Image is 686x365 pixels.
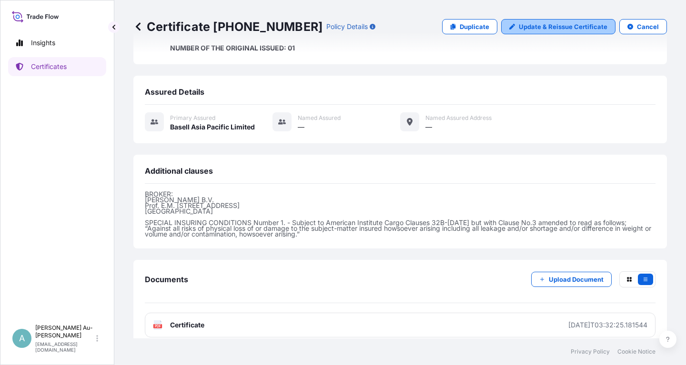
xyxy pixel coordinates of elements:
[531,272,612,287] button: Upload Document
[425,114,492,122] span: Named Assured Address
[31,38,55,48] p: Insights
[8,57,106,76] a: Certificates
[145,166,213,176] span: Additional clauses
[170,114,215,122] span: Primary assured
[442,19,497,34] a: Duplicate
[35,341,94,353] p: [EMAIL_ADDRESS][DOMAIN_NAME]
[170,320,204,330] span: Certificate
[637,22,659,31] p: Cancel
[425,122,432,132] span: —
[501,19,615,34] a: Update & Reissue Certificate
[298,122,304,132] span: —
[155,325,161,328] text: PDF
[133,19,323,34] p: Certificate [PHONE_NUMBER]
[549,275,604,284] p: Upload Document
[571,348,610,355] a: Privacy Policy
[145,275,188,284] span: Documents
[8,33,106,52] a: Insights
[519,22,607,31] p: Update & Reissue Certificate
[298,114,341,122] span: Named Assured
[145,87,204,97] span: Assured Details
[145,191,656,237] p: BROKER: [PERSON_NAME] B.V. Prof. E.M. [STREET_ADDRESS] [GEOGRAPHIC_DATA] SPECIAL INSURING CONDITI...
[326,22,368,31] p: Policy Details
[145,313,656,337] a: PDFCertificate[DATE]T03:32:25.181544
[619,19,667,34] button: Cancel
[31,62,67,71] p: Certificates
[617,348,656,355] a: Cookie Notice
[460,22,489,31] p: Duplicate
[568,320,647,330] div: [DATE]T03:32:25.181544
[35,324,94,339] p: [PERSON_NAME] Au-[PERSON_NAME]
[19,334,25,343] span: A
[170,122,255,132] span: Basell Asia Pacific Limited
